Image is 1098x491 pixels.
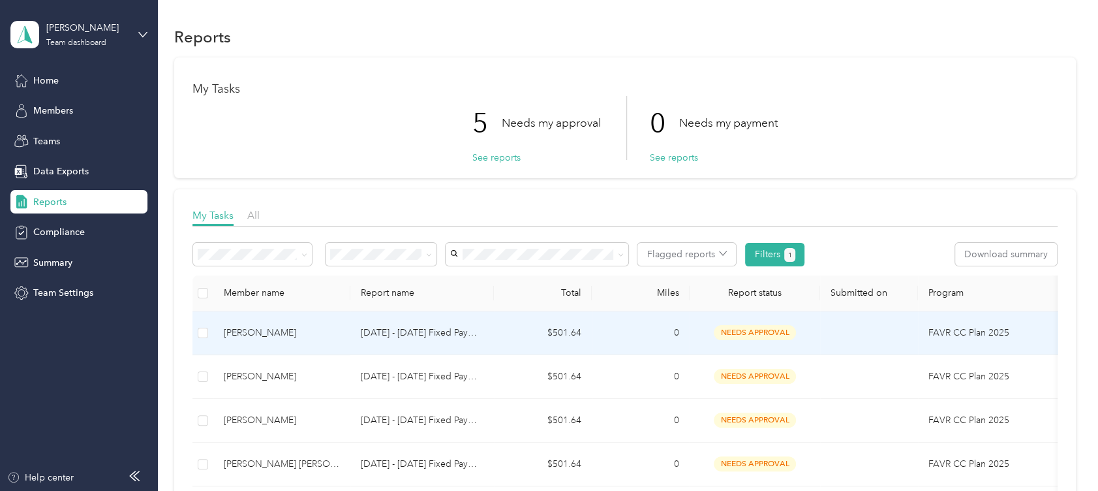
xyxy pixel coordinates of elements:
[820,276,918,311] th: Submitted on
[700,287,810,298] span: Report status
[502,115,601,131] p: Needs my approval
[224,326,340,340] div: [PERSON_NAME]
[361,457,483,471] p: [DATE] - [DATE] Fixed Payment
[247,209,260,221] span: All
[650,96,679,151] p: 0
[714,369,796,384] span: needs approval
[592,443,690,486] td: 0
[33,104,73,118] span: Members
[33,286,93,300] span: Team Settings
[714,413,796,428] span: needs approval
[928,413,1071,428] p: FAVR CC Plan 2025
[928,326,1071,340] p: FAVR CC Plan 2025
[928,370,1071,384] p: FAVR CC Plan 2025
[33,135,60,148] span: Teams
[33,74,59,87] span: Home
[213,276,350,311] th: Member name
[788,249,792,261] span: 1
[192,209,234,221] span: My Tasks
[504,287,581,298] div: Total
[592,355,690,399] td: 0
[46,21,128,35] div: [PERSON_NAME]
[714,325,796,340] span: needs approval
[918,311,1081,355] td: FAVR CC Plan 2025
[1025,418,1098,491] iframe: Everlance-gr Chat Button Frame
[679,115,778,131] p: Needs my payment
[918,443,1081,486] td: FAVR CC Plan 2025
[46,39,106,47] div: Team dashboard
[472,151,521,165] button: See reports
[7,471,74,484] button: Help center
[361,370,483,384] p: [DATE] - [DATE] Fixed Payment
[350,276,494,311] th: Report name
[602,287,679,298] div: Miles
[33,225,85,239] span: Compliance
[928,457,1071,471] p: FAVR CC Plan 2025
[361,413,483,428] p: [DATE] - [DATE] Fixed Payment
[494,443,592,486] td: $501.64
[224,413,340,428] div: [PERSON_NAME]
[650,151,698,165] button: See reports
[637,243,736,266] button: Flagged reports
[918,355,1081,399] td: FAVR CC Plan 2025
[918,399,1081,443] td: FAVR CC Plan 2025
[33,165,89,178] span: Data Exports
[33,256,72,270] span: Summary
[224,370,340,384] div: [PERSON_NAME]
[918,276,1081,311] th: Program
[174,30,231,44] h1: Reports
[361,326,483,340] p: [DATE] - [DATE] Fixed Payment
[472,96,502,151] p: 5
[592,311,690,355] td: 0
[224,457,340,471] div: [PERSON_NAME] [PERSON_NAME]
[33,195,67,209] span: Reports
[224,287,340,298] div: Member name
[494,355,592,399] td: $501.64
[714,456,796,471] span: needs approval
[592,399,690,443] td: 0
[494,311,592,355] td: $501.64
[494,399,592,443] td: $501.64
[192,82,1058,96] h1: My Tasks
[745,243,804,266] button: Filters1
[784,248,795,262] button: 1
[955,243,1057,266] button: Download summary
